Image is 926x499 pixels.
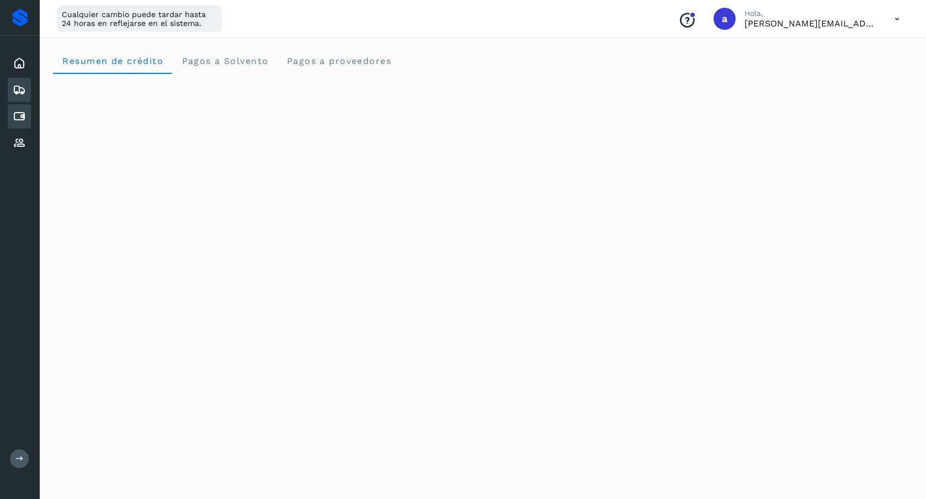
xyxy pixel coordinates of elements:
[8,51,31,76] div: Inicio
[57,6,222,32] div: Cualquier cambio puede tardar hasta 24 horas en reflejarse en el sistema.
[181,56,268,66] span: Pagos a Solvento
[8,78,31,102] div: Embarques
[8,104,31,129] div: Cuentas por pagar
[8,131,31,155] div: Proveedores
[286,56,391,66] span: Pagos a proveedores
[62,56,163,66] span: Resumen de crédito
[744,18,877,29] p: agustin@cubbo.com
[744,9,877,18] p: Hola,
